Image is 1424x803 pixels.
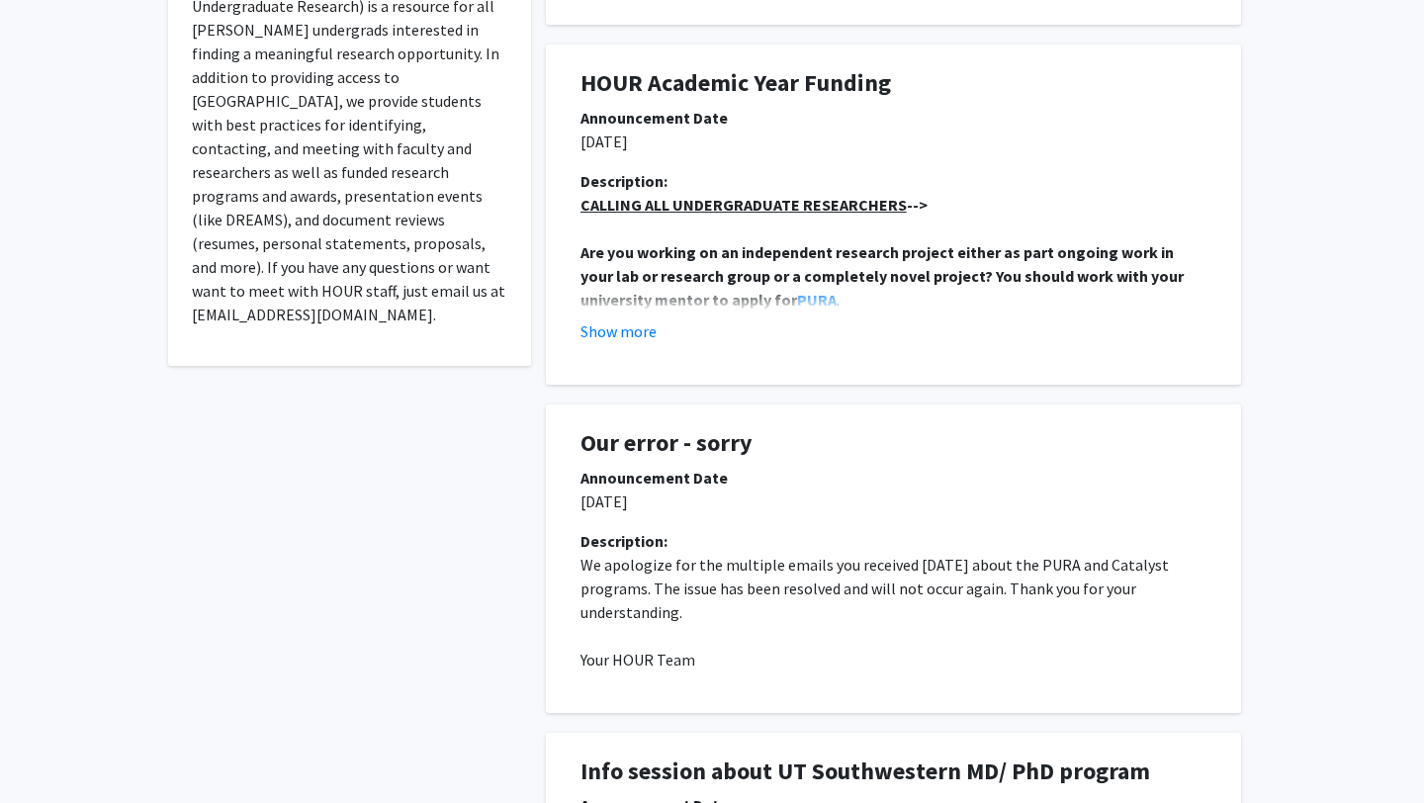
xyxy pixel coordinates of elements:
[580,242,1187,310] strong: Are you working on an independent research project either as part ongoing work in your lab or res...
[580,490,1206,513] p: [DATE]
[580,195,928,215] strong: -->
[580,195,907,215] u: CALLING ALL UNDERGRADUATE RESEARCHERS
[580,106,1206,130] div: Announcement Date
[15,714,84,788] iframe: Chat
[580,169,1206,193] div: Description:
[797,290,837,310] a: PURA
[580,648,1206,671] p: Your HOUR Team
[580,69,1206,98] h1: HOUR Academic Year Funding
[580,553,1206,624] p: We apologize for the multiple emails you received [DATE] about the PURA and Catalyst programs. Th...
[580,529,1206,553] div: Description:
[580,429,1206,458] h1: Our error - sorry
[580,319,657,343] button: Show more
[580,758,1206,786] h1: Info session about UT Southwestern MD/ PhD program
[580,466,1206,490] div: Announcement Date
[580,130,1206,153] p: [DATE]
[580,240,1206,312] p: .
